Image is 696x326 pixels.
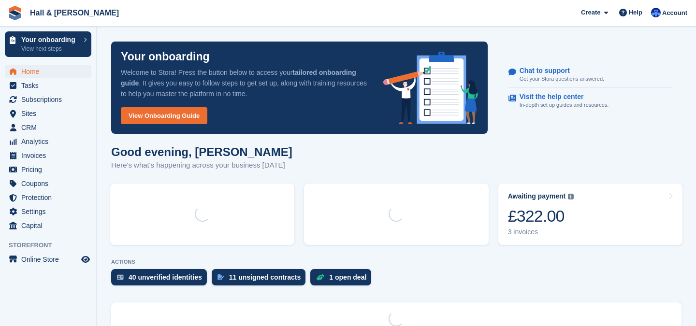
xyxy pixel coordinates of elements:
[21,135,79,148] span: Analytics
[111,145,292,158] h1: Good evening, [PERSON_NAME]
[21,205,79,218] span: Settings
[229,273,301,281] div: 11 unsigned contracts
[121,67,368,99] p: Welcome to Stora! Press the button below to access your . It gives you easy to follow steps to ge...
[310,269,376,290] a: 1 open deal
[21,253,79,266] span: Online Store
[129,273,202,281] div: 40 unverified identities
[21,219,79,232] span: Capital
[9,241,96,250] span: Storefront
[121,107,207,124] a: View Onboarding Guide
[212,269,311,290] a: 11 unsigned contracts
[5,121,91,134] a: menu
[21,163,79,176] span: Pricing
[21,149,79,162] span: Invoices
[21,177,79,190] span: Coupons
[508,192,566,200] div: Awaiting payment
[5,135,91,148] a: menu
[520,75,604,83] p: Get your Stora questions answered.
[21,93,79,106] span: Subscriptions
[520,67,596,75] p: Chat to support
[5,219,91,232] a: menu
[117,274,124,280] img: verify_identity-adf6edd0f0f0b5bbfe63781bf79b02c33cf7c696d77639b501bdc392416b5a36.svg
[8,6,22,20] img: stora-icon-8386f47178a22dfd0bd8f6a31ec36ba5ce8667c1dd55bd0f319d3a0aa187defe.svg
[5,149,91,162] a: menu
[520,101,609,109] p: In-depth set up guides and resources.
[21,79,79,92] span: Tasks
[629,8,642,17] span: Help
[508,62,672,88] a: Chat to support Get your Stora questions answered.
[508,88,672,114] a: Visit the help center In-depth set up guides and resources.
[662,8,687,18] span: Account
[5,163,91,176] a: menu
[21,121,79,134] span: CRM
[508,206,574,226] div: £322.00
[111,259,681,265] p: ACTIONS
[21,44,79,53] p: View next steps
[217,274,224,280] img: contract_signature_icon-13c848040528278c33f63329250d36e43548de30e8caae1d1a13099fd9432cc5.svg
[80,254,91,265] a: Preview store
[5,93,91,106] a: menu
[21,65,79,78] span: Home
[568,194,574,199] img: icon-info-grey-7440780725fd019a000dd9b08b2336e03edf1995a4989e88bcd33f0948082b44.svg
[26,5,123,21] a: Hall & [PERSON_NAME]
[5,253,91,266] a: menu
[21,107,79,120] span: Sites
[111,269,212,290] a: 40 unverified identities
[520,93,601,101] p: Visit the help center
[329,273,366,281] div: 1 open deal
[581,8,600,17] span: Create
[5,31,91,57] a: Your onboarding View next steps
[5,191,91,204] a: menu
[651,8,661,17] img: Claire Banham
[21,36,79,43] p: Your onboarding
[21,191,79,204] span: Protection
[383,52,478,124] img: onboarding-info-6c161a55d2c0e0a8cae90662b2fe09162a5109e8cc188191df67fb4f79e88e88.svg
[111,160,292,171] p: Here's what's happening across your business [DATE]
[5,107,91,120] a: menu
[508,228,574,236] div: 3 invoices
[121,51,210,62] p: Your onboarding
[5,65,91,78] a: menu
[5,79,91,92] a: menu
[316,274,324,281] img: deal-1b604bf984904fb50ccaf53a9ad4b4a5d6e5aea283cecdc64d6e3604feb123c2.svg
[498,184,682,245] a: Awaiting payment £322.00 3 invoices
[5,177,91,190] a: menu
[5,205,91,218] a: menu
